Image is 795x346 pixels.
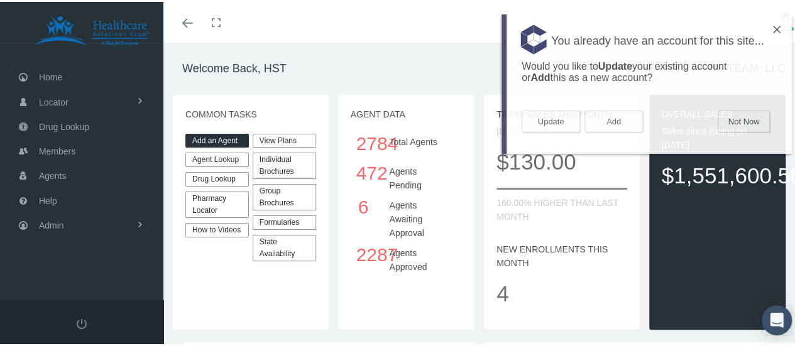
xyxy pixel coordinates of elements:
[356,156,371,186] div: 472
[39,96,97,118] button: Update
[39,138,75,161] span: Members
[496,241,627,268] p: NEW ENROLLMENTS THIS MONTH
[253,132,316,146] a: View Plans
[69,20,282,33] span: You already have an account for this site...
[39,89,69,112] span: Locator
[253,233,316,259] a: State Availability
[102,96,160,118] button: Add
[185,190,249,216] a: Pharmacy Locator
[253,151,316,177] div: Individual Brochures
[253,214,316,228] div: Formularies
[185,151,249,165] a: Agent Lookup
[380,238,459,272] div: Agents Approved
[356,127,371,156] div: 2784
[290,11,298,19] img: 366kdW7bZf5IgGNA5d8FYPGppdBqSHtUB08xHy6BdXA+5T2R62QLwqgAAAABJRU5ErkJggg==
[776,11,795,30] img: user-placeholder.jpg
[16,14,167,45] img: HEALTHCARE SOLUTIONS TEAM, LLC
[380,190,459,238] div: Agents Awaiting Approval
[39,46,251,69] div: Would you like to your existing account or this as a new account?
[182,60,287,74] h1: Welcome Back, HST
[496,274,627,309] p: 4
[235,96,287,118] button: Not Now
[662,156,774,191] p: $1,551,600.56
[380,127,459,156] div: Total Agents
[185,132,249,146] a: Add an Agent
[356,238,371,268] div: 2287
[116,46,150,57] b: Update
[762,303,792,333] div: Open Intercom Messenger
[496,143,627,177] p: $130.00
[351,105,463,119] p: AGENT DATA
[39,187,57,211] span: Help
[185,105,316,119] p: COMMON TASKS
[185,221,249,235] a: How to Videos
[39,162,67,186] span: Agents
[36,10,66,40] img: svg+xml;base64,PD94bWwgdmVyc2lvbj0iMS4wIiBlbmNvZGluZz0iVVRGLTgiPz4KPHN2ZyB3aWR0aD0iNDhweCIgaGVpZ2...
[39,113,89,137] span: Drug Lookup
[356,190,371,220] div: 6
[39,63,62,87] span: Home
[380,156,459,190] div: Agents Pending
[496,196,618,220] span: 160.00% HIGHER THAN LAST MONTH
[253,182,316,208] div: Group Brochures
[48,58,67,68] b: Add
[39,212,64,235] span: Admin
[185,170,249,185] a: Drug Lookup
